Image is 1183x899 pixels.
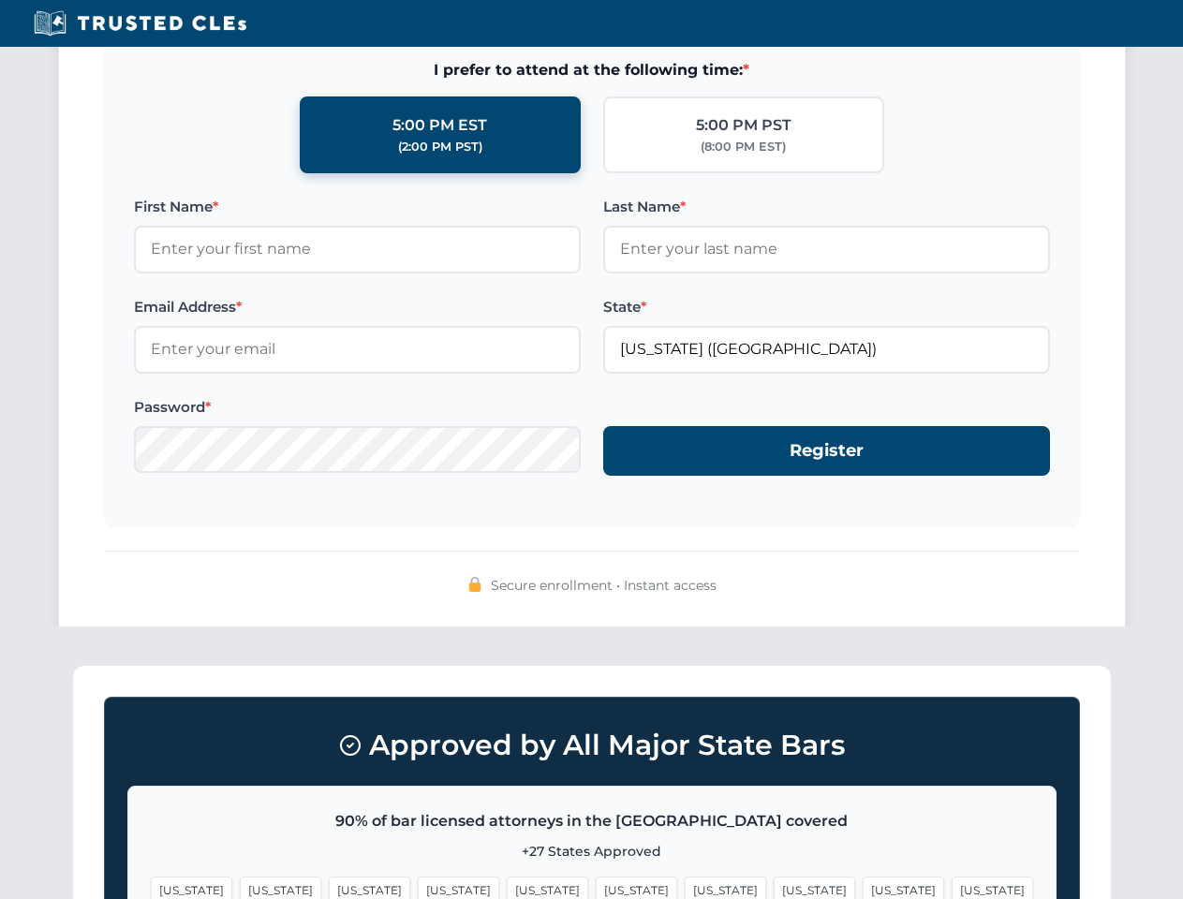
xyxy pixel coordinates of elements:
[398,138,482,156] div: (2:00 PM PST)
[603,426,1050,476] button: Register
[603,196,1050,218] label: Last Name
[603,226,1050,273] input: Enter your last name
[151,841,1033,862] p: +27 States Approved
[28,9,252,37] img: Trusted CLEs
[603,296,1050,318] label: State
[603,326,1050,373] input: Florida (FL)
[491,575,717,596] span: Secure enrollment • Instant access
[134,326,581,373] input: Enter your email
[151,809,1033,833] p: 90% of bar licensed attorneys in the [GEOGRAPHIC_DATA] covered
[127,720,1057,771] h3: Approved by All Major State Bars
[134,296,581,318] label: Email Address
[696,113,791,138] div: 5:00 PM PST
[467,577,482,592] img: 🔒
[701,138,786,156] div: (8:00 PM EST)
[134,196,581,218] label: First Name
[134,226,581,273] input: Enter your first name
[134,396,581,419] label: Password
[134,58,1050,82] span: I prefer to attend at the following time:
[392,113,487,138] div: 5:00 PM EST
